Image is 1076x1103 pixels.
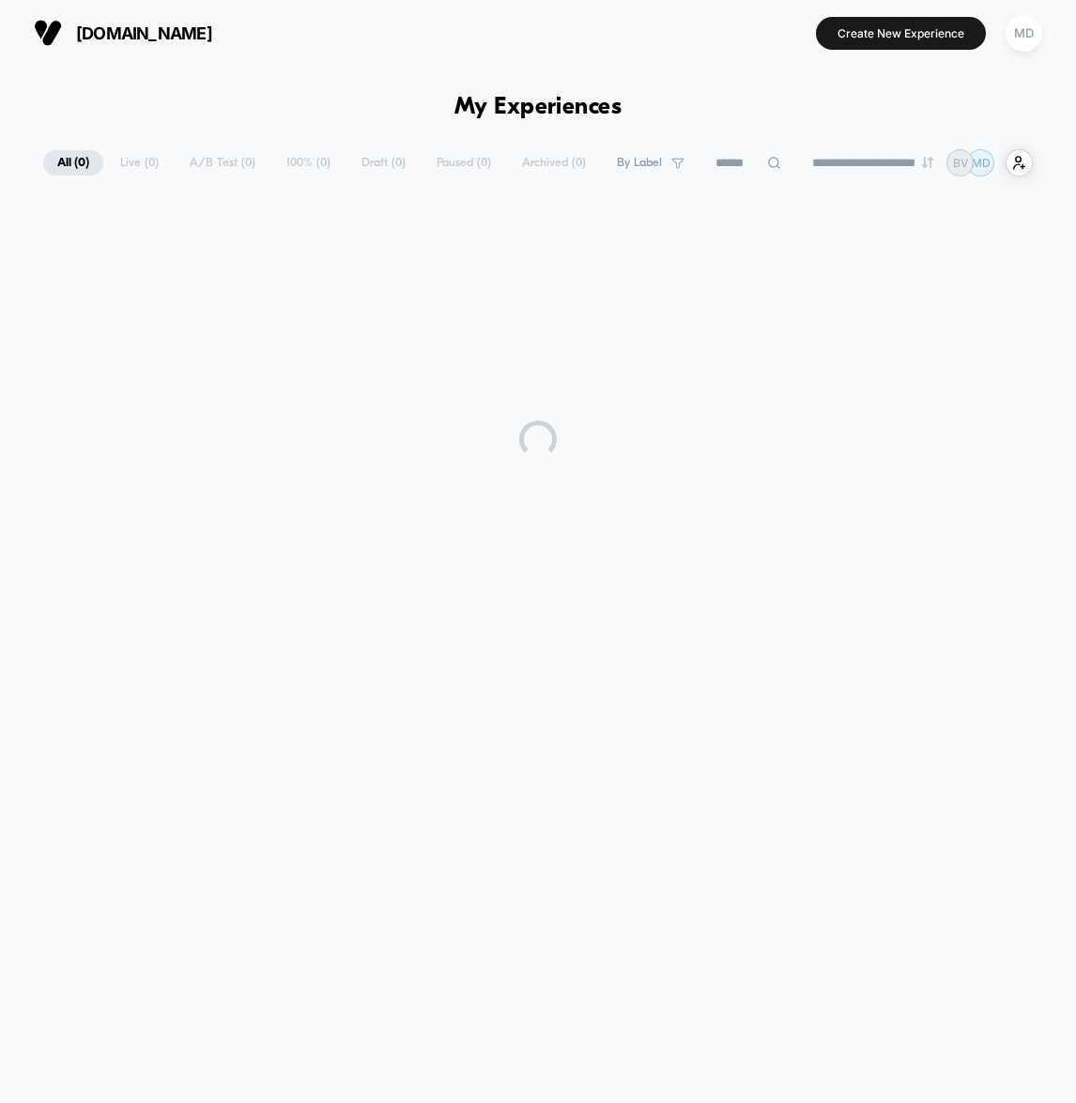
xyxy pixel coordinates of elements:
p: MD [972,156,991,170]
button: [DOMAIN_NAME] [28,18,218,48]
p: BV [953,156,968,170]
button: MD [1000,14,1048,53]
span: All ( 0 ) [43,150,103,176]
span: [DOMAIN_NAME] [76,23,212,43]
div: MD [1006,15,1042,52]
span: By Label [617,156,662,170]
h1: My Experiences [454,94,623,121]
button: Create New Experience [816,17,986,50]
img: Visually logo [34,19,62,47]
img: end [922,157,933,168]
